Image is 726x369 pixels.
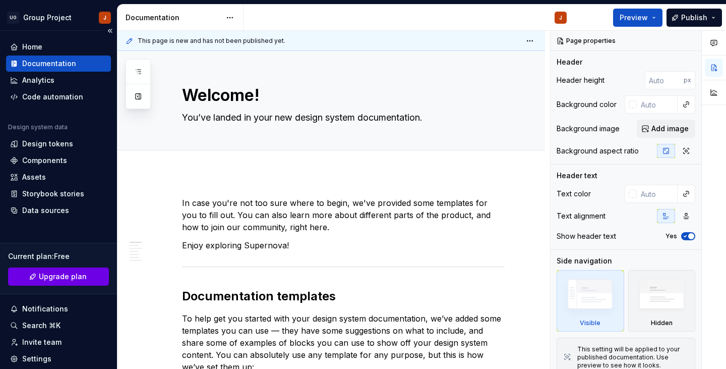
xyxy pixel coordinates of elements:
[22,92,83,102] div: Code automation
[22,321,60,331] div: Search ⌘K
[557,270,624,332] div: Visible
[6,351,111,367] a: Settings
[22,189,84,199] div: Storybook stories
[22,172,46,182] div: Assets
[126,13,221,23] div: Documentation
[6,56,111,72] a: Documentation
[6,72,111,88] a: Analytics
[6,39,111,55] a: Home
[180,83,503,108] textarea: Welcome!
[22,155,67,166] div: Components
[22,205,69,216] div: Data sources
[628,270,696,332] div: Hidden
[557,171,597,181] div: Header text
[182,288,505,304] h2: Documentation templates
[2,7,115,28] button: UOGroup ProjectJ
[22,75,54,85] div: Analytics
[6,152,111,169] a: Components
[182,239,505,251] p: Enjoy exploring Supernova!
[651,124,689,134] span: Add image
[22,304,68,314] div: Notifications
[557,57,582,67] div: Header
[138,37,285,45] span: This page is new and has not been published yet.
[23,13,72,23] div: Group Project
[8,123,68,131] div: Design system data
[22,42,42,52] div: Home
[22,354,51,364] div: Settings
[681,13,707,23] span: Publish
[620,13,648,23] span: Preview
[645,71,684,89] input: Auto
[684,76,691,84] p: px
[7,12,19,24] div: UO
[557,124,620,134] div: Background image
[6,89,111,105] a: Code automation
[6,301,111,317] button: Notifications
[103,14,106,22] div: J
[559,14,562,22] div: J
[557,146,639,156] div: Background aspect ratio
[580,319,600,327] div: Visible
[39,272,87,282] span: Upgrade plan
[8,268,109,286] button: Upgrade plan
[557,231,616,241] div: Show header text
[6,334,111,350] a: Invite team
[665,232,677,240] label: Yes
[6,169,111,185] a: Assets
[557,99,617,110] div: Background color
[180,110,503,126] textarea: You’ve landed in your new design system documentation.
[651,319,673,327] div: Hidden
[637,120,695,138] button: Add image
[182,197,505,233] p: In case you're not too sure where to begin, we've provided some templates for you to fill out. Yo...
[8,251,109,261] div: Current plan : Free
[22,59,76,69] div: Documentation
[613,9,662,27] button: Preview
[637,185,678,203] input: Auto
[6,136,111,152] a: Design tokens
[6,186,111,202] a: Storybook stories
[637,95,678,114] input: Auto
[22,139,73,149] div: Design tokens
[557,189,591,199] div: Text color
[22,337,62,347] div: Invite team
[667,9,722,27] button: Publish
[103,24,117,38] button: Collapse sidebar
[557,75,604,85] div: Header height
[557,211,606,221] div: Text alignment
[6,318,111,334] button: Search ⌘K
[6,202,111,219] a: Data sources
[557,256,612,266] div: Side navigation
